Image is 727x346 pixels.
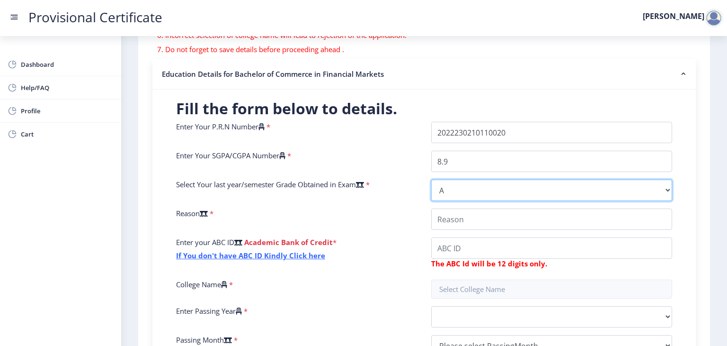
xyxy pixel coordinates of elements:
label: Enter Passing Year [176,306,242,316]
label: Enter Your SGPA/CGPA Number [176,151,285,160]
span: Cart [21,128,114,140]
input: Grade Point [431,151,672,172]
a: Provisional Certificate [19,12,172,22]
a: If You don't have ABC ID Kindly Click here [176,251,325,260]
span: Help/FAQ [21,82,114,93]
input: Reason [431,209,672,230]
label: Passing Month [176,335,232,345]
p: 7. Do not forget to save details before proceeding ahead . [157,45,505,54]
nb-accordion-item-header: Education Details for Bachelor of Commerce in Financial Markets [152,59,696,90]
input: Select College Name [431,280,672,299]
b: The ABC Id will be 12 digits only. [431,259,547,268]
label: Enter your ABC ID [176,237,242,247]
label: Reason [176,209,208,218]
label: Select Your last year/semester Grade Obtained in Exam [176,180,364,189]
span: Profile [21,105,114,117]
label: [PERSON_NAME] [643,12,704,20]
input: P.R.N Number [431,122,672,143]
h2: Fill the form below to details. [176,99,672,118]
b: Academic Bank of Credit [244,237,333,247]
span: Dashboard [21,59,114,70]
input: ABC ID [431,237,672,259]
label: College Name [176,280,227,289]
label: Enter Your P.R.N Number [176,122,265,131]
